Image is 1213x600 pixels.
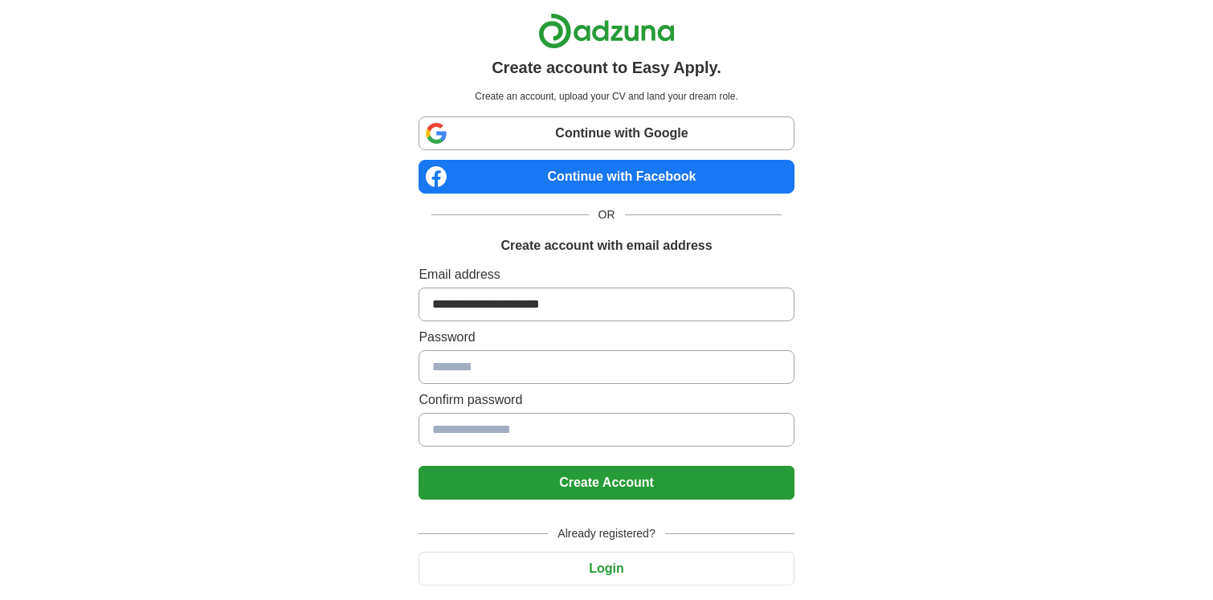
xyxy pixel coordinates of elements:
img: Adzuna logo [538,13,675,49]
h1: Create account to Easy Apply. [492,55,721,80]
label: Confirm password [419,390,794,410]
h1: Create account with email address [500,236,712,255]
span: OR [589,206,625,223]
label: Email address [419,265,794,284]
label: Password [419,328,794,347]
span: Already registered? [548,525,664,542]
a: Login [419,561,794,575]
button: Login [419,552,794,586]
a: Continue with Facebook [419,160,794,194]
a: Continue with Google [419,116,794,150]
button: Create Account [419,466,794,500]
p: Create an account, upload your CV and land your dream role. [422,89,790,104]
